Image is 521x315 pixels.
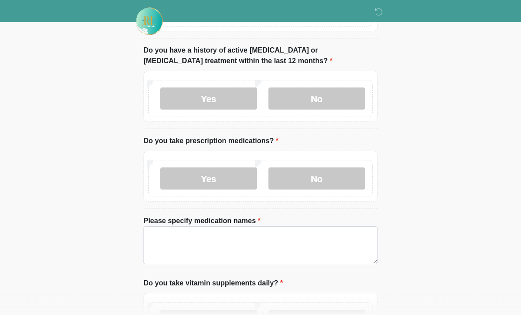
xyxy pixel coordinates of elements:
[143,136,279,146] label: Do you take prescription medications?
[135,7,164,36] img: Rehydrate Aesthetics & Wellness Logo
[268,167,365,190] label: No
[143,278,283,288] label: Do you take vitamin supplements daily?
[143,216,260,226] label: Please specify medication names
[160,167,257,190] label: Yes
[143,45,378,66] label: Do you have a history of active [MEDICAL_DATA] or [MEDICAL_DATA] treatment within the last 12 mon...
[160,87,257,110] label: Yes
[268,87,365,110] label: No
